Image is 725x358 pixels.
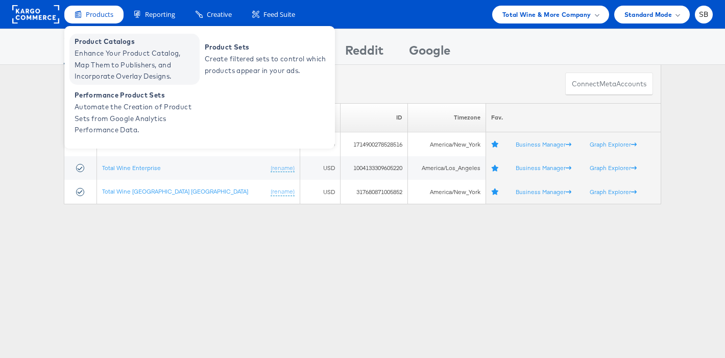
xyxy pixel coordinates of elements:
[75,89,197,101] span: Performance Product Sets
[102,187,248,195] a: Total Wine [GEOGRAPHIC_DATA] [GEOGRAPHIC_DATA]
[205,41,327,53] span: Product Sets
[624,9,672,20] span: Standard Mode
[75,36,197,47] span: Product Catalogs
[590,188,637,196] a: Graph Explorer
[300,180,341,204] td: USD
[64,41,95,64] div: Meta
[205,53,327,77] span: Create filtered sets to control which products appear in your ads.
[565,73,653,96] button: ConnectmetaAccounts
[341,103,408,132] th: ID
[263,10,295,19] span: Feed Suite
[590,140,637,148] a: Graph Explorer
[341,180,408,204] td: 317680871005852
[409,41,450,64] div: Google
[271,187,295,196] a: (rename)
[502,9,591,20] span: Total Wine & More Company
[207,10,232,19] span: Creative
[200,34,330,85] a: Product Sets Create filtered sets to control which products appear in your ads.
[271,164,295,173] a: (rename)
[407,103,486,132] th: Timezone
[145,10,175,19] span: Reporting
[75,47,197,82] span: Enhance Your Product Catalog, Map Them to Publishers, and Incorporate Overlay Designs.
[69,87,200,138] a: Performance Product Sets Automate the Creation of Product Sets from Google Analytics Performance ...
[86,10,113,19] span: Products
[516,164,571,172] a: Business Manager
[590,164,637,172] a: Graph Explorer
[102,164,161,172] a: Total Wine Enterprise
[516,188,571,196] a: Business Manager
[345,41,383,64] div: Reddit
[69,34,200,85] a: Product Catalogs Enhance Your Product Catalog, Map Them to Publishers, and Incorporate Overlay De...
[341,132,408,156] td: 1714900278528516
[407,132,486,156] td: America/New_York
[516,140,571,148] a: Business Manager
[75,101,197,136] span: Automate the Creation of Product Sets from Google Analytics Performance Data.
[599,79,616,89] span: meta
[64,29,95,41] div: Showing
[407,180,486,204] td: America/New_York
[407,156,486,180] td: America/Los_Angeles
[341,156,408,180] td: 1004133309605220
[699,11,709,18] span: SB
[300,156,341,180] td: USD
